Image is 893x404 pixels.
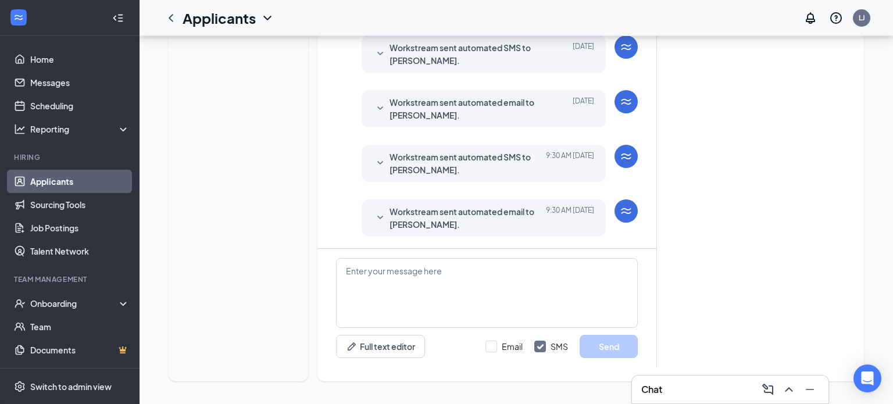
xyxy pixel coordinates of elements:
svg: Analysis [14,123,26,135]
svg: UserCheck [14,298,26,309]
button: ComposeMessage [759,380,777,399]
a: Sourcing Tools [30,193,130,216]
svg: ChevronLeft [164,11,178,25]
svg: SmallChevronDown [373,47,387,61]
svg: SmallChevronDown [373,156,387,170]
span: Workstream sent automated SMS to [PERSON_NAME]. [390,41,542,67]
svg: Pen [346,341,358,352]
span: [DATE] [573,96,594,121]
svg: WorkstreamLogo [13,12,24,23]
h1: Applicants [183,8,256,28]
div: Open Intercom Messenger [853,364,881,392]
div: Onboarding [30,298,120,309]
a: Team [30,315,130,338]
button: Send [580,335,638,358]
svg: Minimize [803,382,817,396]
svg: SmallChevronDown [373,211,387,225]
div: Switch to admin view [30,381,112,392]
a: DocumentsCrown [30,338,130,362]
span: Workstream sent automated SMS to [PERSON_NAME]. [390,151,542,176]
svg: ChevronDown [260,11,274,25]
span: Workstream sent automated email to [PERSON_NAME]. [390,96,542,121]
div: Reporting [30,123,130,135]
span: [DATE] 9:30 AM [546,151,594,176]
div: LJ [859,13,865,23]
svg: WorkstreamLogo [619,95,633,109]
a: Applicants [30,170,130,193]
button: Full text editorPen [336,335,425,358]
svg: WorkstreamLogo [619,204,633,218]
svg: QuestionInfo [829,11,843,25]
span: [DATE] [573,41,594,67]
svg: Settings [14,381,26,392]
svg: Collapse [112,12,124,24]
svg: WorkstreamLogo [619,149,633,163]
a: Job Postings [30,216,130,239]
svg: Notifications [803,11,817,25]
a: Home [30,48,130,71]
svg: ChevronUp [782,382,796,396]
svg: ComposeMessage [761,382,775,396]
svg: WorkstreamLogo [619,40,633,54]
a: Scheduling [30,94,130,117]
svg: SmallChevronDown [373,102,387,116]
a: Talent Network [30,239,130,263]
a: SurveysCrown [30,362,130,385]
span: [DATE] 9:30 AM [546,205,594,231]
button: ChevronUp [780,380,798,399]
button: Minimize [801,380,819,399]
h3: Chat [641,383,662,396]
div: Team Management [14,274,127,284]
a: Messages [30,71,130,94]
div: Hiring [14,152,127,162]
span: Workstream sent automated email to [PERSON_NAME]. [390,205,542,231]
